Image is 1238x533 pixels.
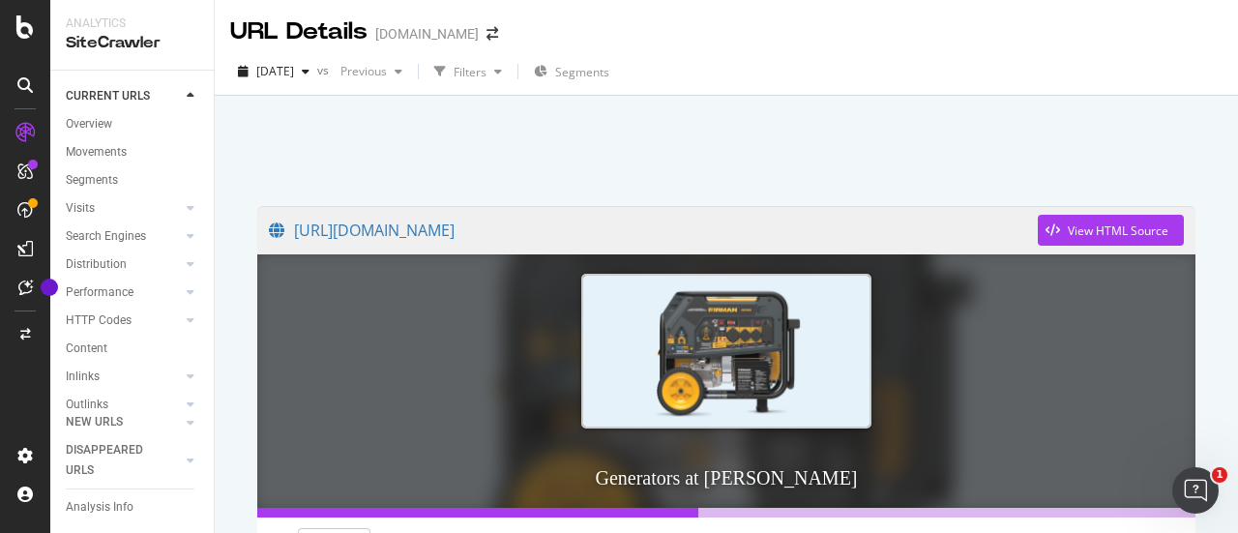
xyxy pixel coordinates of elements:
div: Visits [66,198,95,219]
div: Content [66,339,107,359]
a: HTTP Codes [66,311,181,331]
div: Distribution [66,254,127,275]
div: Tooltip anchor [41,279,58,296]
a: Segments [66,170,200,191]
div: Analytics [66,15,198,32]
div: Overview [66,114,112,134]
a: CURRENT URLS [66,86,181,106]
a: Movements [66,142,200,163]
a: DISAPPEARED URLS [66,440,181,481]
a: Inlinks [66,367,181,387]
div: URL Details [230,15,368,48]
button: Previous [333,56,410,87]
a: Visits [66,198,181,219]
button: [DATE] [230,56,317,87]
h3: Generators at [PERSON_NAME] [257,448,1195,508]
div: DISAPPEARED URLS [66,440,163,481]
iframe: Intercom live chat [1172,467,1219,514]
a: Performance [66,282,181,303]
img: Generators at Lowe’s [581,274,871,428]
span: Previous [333,63,387,79]
div: Filters [454,64,486,80]
div: Inlinks [66,367,100,387]
div: View HTML Source [1068,222,1168,239]
a: NEW URLS [66,412,181,432]
a: Content [66,339,200,359]
div: CURRENT URLS [66,86,150,106]
button: Filters [427,56,510,87]
div: Analysis Info [66,497,133,518]
div: NEW URLS [66,412,123,432]
a: Search Engines [66,226,181,247]
a: Analysis Info [66,497,200,518]
a: Outlinks [66,395,181,415]
div: Outlinks [66,395,108,415]
div: Segments [66,170,118,191]
span: 1 [1212,467,1227,483]
div: HTTP Codes [66,311,132,331]
div: Performance [66,282,133,303]
div: SiteCrawler [66,32,198,54]
a: [URL][DOMAIN_NAME] [269,206,1038,254]
span: vs [317,62,333,78]
div: [DOMAIN_NAME] [375,24,479,44]
a: Overview [66,114,200,134]
span: 2025 Oct. 4th [256,63,294,79]
div: arrow-right-arrow-left [486,27,498,41]
div: Search Engines [66,226,146,247]
button: Segments [526,56,617,87]
div: Movements [66,142,127,163]
span: Segments [555,64,609,80]
button: View HTML Source [1038,215,1184,246]
a: Distribution [66,254,181,275]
